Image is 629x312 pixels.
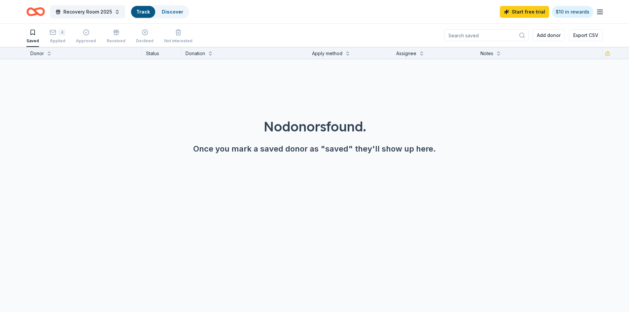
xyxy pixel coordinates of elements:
span: Recovery Room 2025 [63,8,112,16]
div: No donors found. [16,117,613,136]
div: Apply method [312,50,342,57]
button: Export CSV [569,29,603,41]
button: 4Applied [50,26,65,47]
button: Saved [26,26,39,47]
div: Once you mark a saved donor as "saved" they'll show up here. [16,144,613,154]
div: Assignee [396,50,416,57]
button: Declined [136,26,154,47]
a: Track [136,9,150,15]
button: Not interested [164,26,192,47]
div: Received [107,38,125,44]
a: Home [26,4,45,19]
a: Start free trial [500,6,549,18]
div: Not interested [164,38,192,44]
button: Add donor [533,29,565,41]
button: Approved [76,26,96,47]
a: $10 in rewards [552,6,593,18]
a: Discover [162,9,183,15]
div: Status [142,47,182,59]
div: Donation [186,50,205,57]
button: TrackDiscover [130,5,189,18]
div: Notes [480,50,493,57]
div: Approved [76,38,96,44]
div: 4 [59,29,65,36]
input: Search saved [444,29,529,41]
div: Applied [50,38,65,44]
div: Donor [30,50,44,57]
div: Declined [136,38,154,44]
div: Saved [26,38,39,44]
button: Recovery Room 2025 [50,5,125,18]
button: Received [107,26,125,47]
